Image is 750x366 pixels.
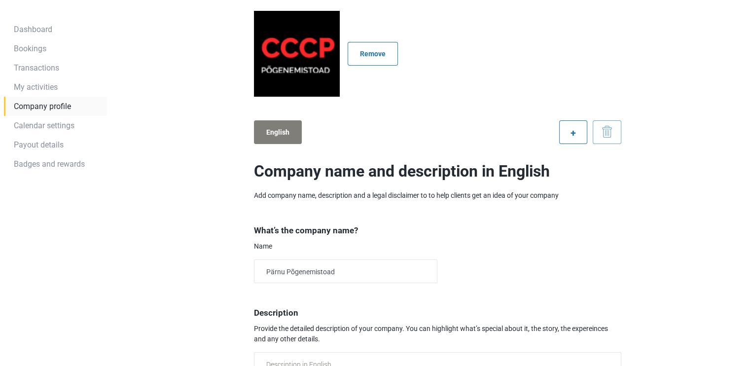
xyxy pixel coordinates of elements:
a: My activities [4,77,107,97]
button: Remove [348,42,398,66]
span: + [571,127,576,139]
p: Add company name, description and a legal disclaimer to to help clients get an idea of your company [254,190,621,201]
button: + [559,120,587,144]
p: Description [254,307,621,319]
a: Bookings [4,39,107,58]
a: Transactions [4,58,107,77]
a: Calendar settings [4,116,107,135]
a: Badges and rewards [4,154,107,174]
p: What’s the company name? [254,224,621,236]
a: Company profile [4,97,107,116]
img: Pärnu Põgenemistoad [254,11,340,97]
input: Company name in English [254,259,437,283]
a: Dashboard [4,20,107,39]
label: English [254,120,302,144]
p: Company name and description in English [254,160,621,183]
a: Payout details [4,135,107,154]
p: Provide the detailed description of your company. You can highlight what’s special about it, the ... [254,324,621,344]
p: Name [254,241,621,252]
